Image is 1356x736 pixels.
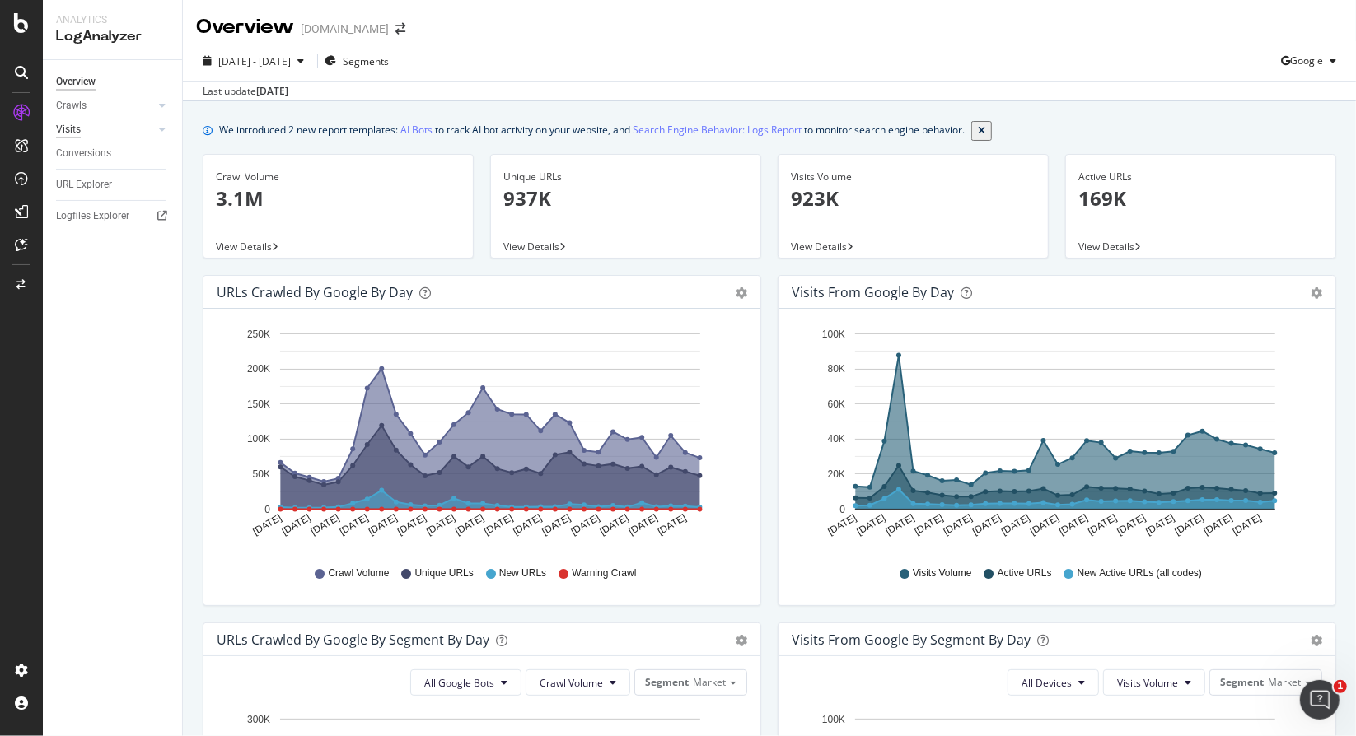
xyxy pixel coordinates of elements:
[415,566,474,580] span: Unique URLs
[216,240,272,254] span: View Details
[247,714,270,725] text: 300K
[1202,512,1235,538] text: [DATE]
[56,145,111,162] div: Conversions
[822,328,845,340] text: 100K
[1115,512,1148,538] text: [DATE]
[998,566,1052,580] span: Active URLs
[511,512,544,538] text: [DATE]
[325,48,389,74] button: Segments
[999,512,1032,538] text: [DATE]
[1022,676,1072,690] span: All Devices
[736,635,747,646] div: gear
[395,512,428,538] text: [DATE]
[503,184,748,212] p: 937K
[503,240,559,254] span: View Details
[569,512,602,538] text: [DATE]
[942,512,975,538] text: [DATE]
[56,27,169,46] div: LogAnalyzer
[839,504,845,515] text: 0
[56,121,154,138] a: Visits
[656,512,689,538] text: [DATE]
[633,121,802,138] a: Search Engine Behavior: Logs Report
[56,97,87,114] div: Crawls
[217,631,489,648] div: URLs Crawled by Google By Segment By Day
[279,512,312,538] text: [DATE]
[56,73,171,91] a: Overview
[338,512,371,538] text: [DATE]
[1078,240,1134,254] span: View Details
[1311,635,1322,646] div: gear
[884,512,917,538] text: [DATE]
[482,512,515,538] text: [DATE]
[1311,287,1322,299] div: gear
[56,176,112,193] div: URL Explorer
[250,512,283,538] text: [DATE]
[1117,676,1178,690] span: Visits Volume
[328,566,389,580] span: Crawl Volume
[1268,675,1301,689] span: Market
[854,512,887,538] text: [DATE]
[367,512,400,538] text: [DATE]
[1144,512,1177,538] text: [DATE]
[219,121,965,141] div: We introduced 2 new report templates: to track AI bot activity on your website, and to monitor se...
[598,512,631,538] text: [DATE]
[1078,170,1323,184] div: Active URLs
[203,121,1336,141] div: info banner
[971,121,992,141] button: close banner
[791,240,847,254] span: View Details
[627,512,660,538] text: [DATE]
[736,287,747,299] div: gear
[792,631,1031,648] div: Visits from Google By Segment By Day
[1078,566,1202,580] span: New Active URLs (all codes)
[256,84,288,99] div: [DATE]
[400,121,433,138] a: AI Bots
[828,398,845,410] text: 60K
[253,468,270,480] text: 50K
[828,364,845,375] text: 80K
[301,21,389,37] div: [DOMAIN_NAME]
[792,284,954,300] div: Visits from Google by day
[1290,54,1323,68] span: Google
[1173,512,1206,538] text: [DATE]
[395,23,405,35] div: arrow-right-arrow-left
[343,54,389,68] span: Segments
[56,207,171,225] a: Logfiles Explorer
[1028,512,1061,538] text: [DATE]
[424,676,494,690] span: All Google Bots
[424,512,457,538] text: [DATE]
[792,322,1317,551] div: A chart.
[1231,512,1264,538] text: [DATE]
[645,675,689,689] span: Segment
[56,73,96,91] div: Overview
[791,170,1036,184] div: Visits Volume
[526,669,630,696] button: Crawl Volume
[56,176,171,193] a: URL Explorer
[56,207,129,225] div: Logfiles Explorer
[572,566,636,580] span: Warning Crawl
[196,48,311,74] button: [DATE] - [DATE]
[217,284,413,300] div: URLs Crawled by Google by day
[203,84,288,99] div: Last update
[247,364,270,375] text: 200K
[56,121,81,138] div: Visits
[1281,48,1343,74] button: Google
[309,512,342,538] text: [DATE]
[1086,512,1119,538] text: [DATE]
[503,170,748,184] div: Unique URLs
[1220,675,1264,689] span: Segment
[410,669,521,696] button: All Google Bots
[247,328,270,340] text: 250K
[453,512,486,538] text: [DATE]
[791,184,1036,212] p: 923K
[499,566,546,580] span: New URLs
[828,468,845,480] text: 20K
[822,714,845,725] text: 100K
[196,13,294,41] div: Overview
[217,322,742,551] svg: A chart.
[1103,669,1205,696] button: Visits Volume
[56,13,169,27] div: Analytics
[540,676,603,690] span: Crawl Volume
[1057,512,1090,538] text: [DATE]
[693,675,726,689] span: Market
